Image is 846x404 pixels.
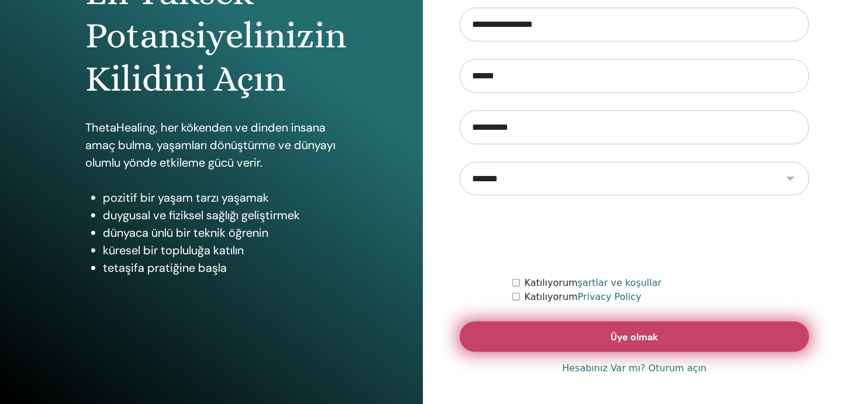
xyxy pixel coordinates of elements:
[103,241,338,259] li: küresel bir topluluğa katılın
[460,322,809,352] button: Üye olmak
[578,291,642,302] a: Privacy Policy
[578,277,662,288] a: şartlar ve koşullar
[103,189,338,206] li: pozitif bir yaşam tarzı yaşamak
[546,213,723,258] iframe: reCAPTCHA
[611,331,658,343] span: Üye olmak
[103,259,338,277] li: tetaşifa pratiğine başla
[525,290,642,304] label: Katılıyorum
[525,276,662,290] label: Katılıyorum
[103,206,338,224] li: duygusal ve fiziksel sağlığı geliştirmek
[562,361,706,375] a: Hesabınız Var mı? Oturum açın
[103,224,338,241] li: dünyaca ünlü bir teknik öğrenin
[85,119,338,171] p: ThetaHealing, her kökenden ve dinden insana amaç bulma, yaşamları dönüştürme ve dünyayı olumlu yö...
